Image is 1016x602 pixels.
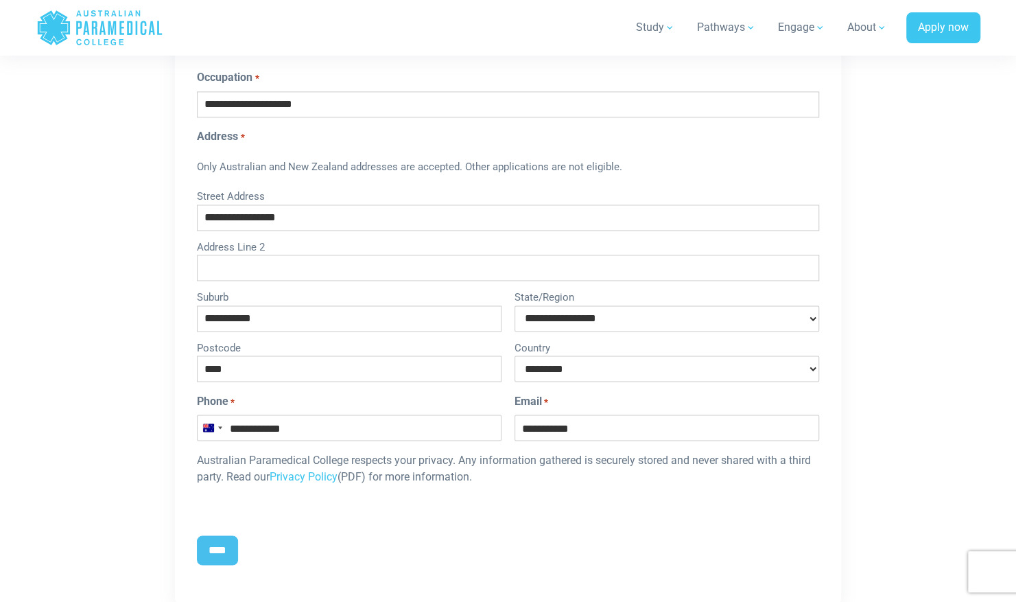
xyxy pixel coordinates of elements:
legend: Address [197,128,819,145]
a: Pathways [689,8,764,47]
label: State/Region [515,286,819,305]
label: Occupation [197,69,259,86]
a: Privacy Policy [270,470,338,483]
a: About [839,8,895,47]
label: Email [515,393,548,409]
label: Suburb [197,286,501,305]
label: Postcode [197,337,501,356]
div: Only Australian and New Zealand addresses are accepted. Other applications are not eligible. [197,150,819,186]
label: Street Address [197,185,819,205]
label: Country [515,337,819,356]
button: Selected country [198,415,226,440]
a: Australian Paramedical College [36,5,163,50]
a: Apply now [906,12,980,44]
a: Study [628,8,683,47]
label: Phone [197,393,235,409]
a: Engage [770,8,834,47]
label: Address Line 2 [197,236,819,255]
p: Australian Paramedical College respects your privacy. Any information gathered is securely stored... [197,452,819,485]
